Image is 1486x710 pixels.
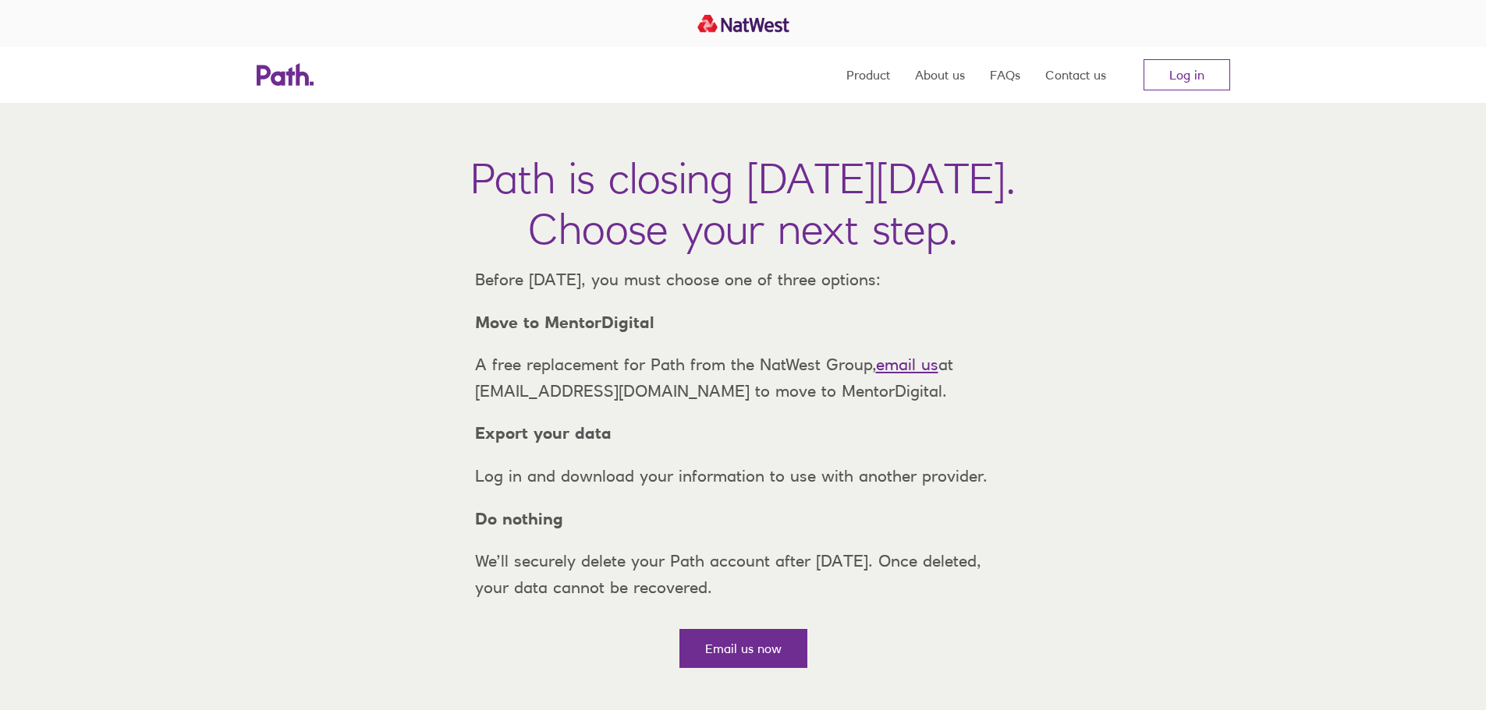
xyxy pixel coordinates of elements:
[463,267,1024,293] p: Before [DATE], you must choose one of three options:
[1144,59,1230,90] a: Log in
[1045,47,1106,103] a: Contact us
[470,153,1016,254] h1: Path is closing [DATE][DATE]. Choose your next step.
[475,423,612,443] strong: Export your data
[846,47,890,103] a: Product
[475,509,563,528] strong: Do nothing
[679,629,807,668] a: Email us now
[463,463,1024,489] p: Log in and download your information to use with another provider.
[990,47,1020,103] a: FAQs
[475,313,654,332] strong: Move to MentorDigital
[463,351,1024,404] p: A free replacement for Path from the NatWest Group, at [EMAIL_ADDRESS][DOMAIN_NAME] to move to Me...
[463,548,1024,600] p: We’ll securely delete your Path account after [DATE]. Once deleted, your data cannot be recovered.
[876,355,938,374] a: email us
[915,47,965,103] a: About us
